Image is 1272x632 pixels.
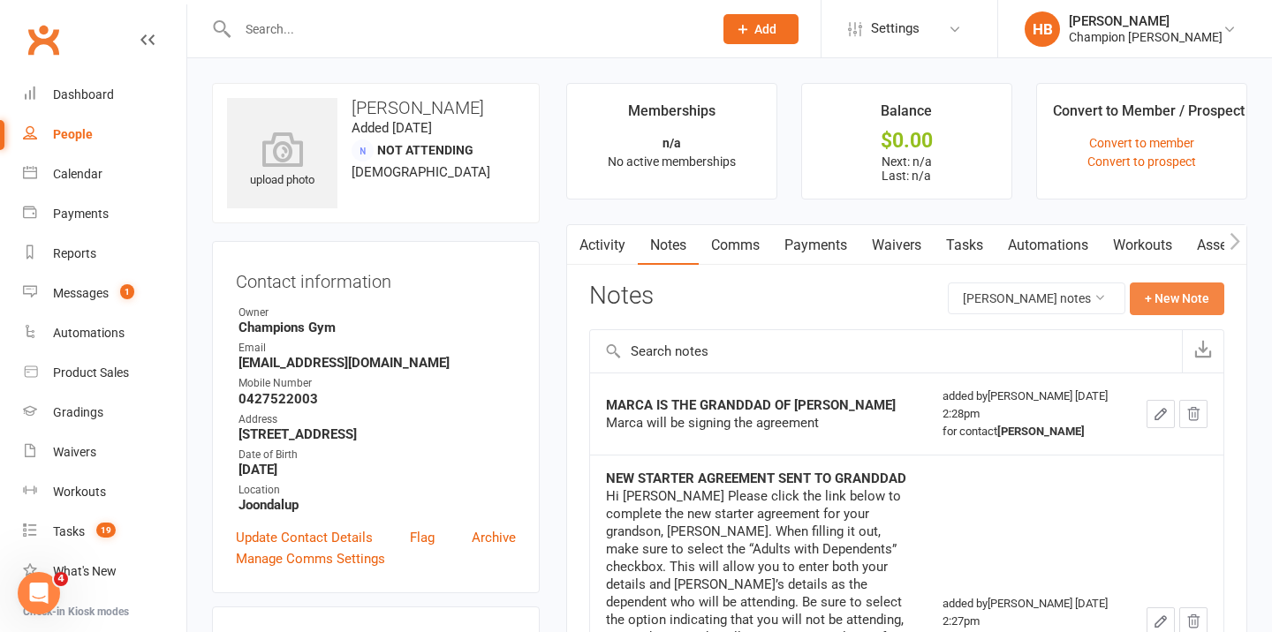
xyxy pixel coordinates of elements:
[96,523,116,538] span: 19
[818,154,996,183] p: Next: n/a Last: n/a
[53,326,125,340] div: Automations
[377,143,473,157] span: Not Attending
[1053,100,1245,132] div: Convert to Member / Prospect
[996,225,1101,266] a: Automations
[21,18,65,62] a: Clubworx
[238,411,516,428] div: Address
[818,132,996,150] div: $0.00
[567,225,638,266] a: Activity
[53,127,93,141] div: People
[238,320,516,335] strong: Champions Gym
[54,572,68,586] span: 4
[410,527,435,548] a: Flag
[590,330,1182,372] input: Search notes
[871,9,920,49] span: Settings
[23,512,186,552] a: Tasks 19
[23,472,186,512] a: Workouts
[1087,154,1196,169] a: Convert to prospect
[53,485,106,499] div: Workouts
[352,120,432,136] time: Added [DATE]
[662,136,681,150] strong: n/a
[53,524,85,538] div: Tasks
[238,426,516,442] strong: [STREET_ADDRESS]
[638,225,699,266] a: Notes
[238,375,516,392] div: Mobile Number
[948,282,1125,314] button: [PERSON_NAME] notes
[23,353,186,393] a: Product Sales
[53,564,117,578] div: What's New
[23,433,186,472] a: Waivers
[53,445,96,459] div: Waivers
[723,14,799,44] button: Add
[238,355,516,371] strong: [EMAIL_ADDRESS][DOMAIN_NAME]
[238,340,516,357] div: Email
[53,286,109,300] div: Messages
[53,207,109,221] div: Payments
[53,365,129,380] div: Product Sales
[943,387,1115,440] div: added by [PERSON_NAME] [DATE] 2:28pm
[232,17,700,41] input: Search...
[997,425,1085,438] strong: [PERSON_NAME]
[23,393,186,433] a: Gradings
[352,164,490,180] span: [DEMOGRAPHIC_DATA]
[238,391,516,407] strong: 0427522003
[236,527,373,548] a: Update Contact Details
[236,265,516,291] h3: Contact information
[1089,136,1194,150] a: Convert to member
[238,447,516,463] div: Date of Birth
[1069,29,1223,45] div: Champion [PERSON_NAME]
[628,100,715,132] div: Memberships
[227,98,525,117] h3: [PERSON_NAME]
[18,572,60,614] iframe: Intercom live chat
[606,397,896,413] strong: MARCA IS THE GRANDDAD OF [PERSON_NAME]
[589,282,654,314] h3: Notes
[608,154,736,169] span: No active memberships
[1025,11,1060,47] div: HB
[472,527,516,548] a: Archive
[859,225,934,266] a: Waivers
[606,470,906,486] strong: NEW STARTER AGREEMENT SENT TO GRANDDAD
[53,167,102,181] div: Calendar
[238,462,516,478] strong: [DATE]
[120,284,134,299] span: 1
[934,225,996,266] a: Tasks
[1130,282,1224,314] button: + New Note
[238,482,516,499] div: Location
[1069,13,1223,29] div: [PERSON_NAME]
[606,414,911,432] div: Marca will be signing the agreement
[699,225,772,266] a: Comms
[23,194,186,234] a: Payments
[238,497,516,513] strong: Joondalup
[23,154,186,194] a: Calendar
[23,75,186,115] a: Dashboard
[881,100,932,132] div: Balance
[53,405,103,419] div: Gradings
[53,246,96,260] div: Reports
[238,305,516,321] div: Owner
[236,548,385,569] a: Manage Comms Settings
[227,132,337,190] div: upload photo
[23,274,186,313] a: Messages 1
[754,22,776,36] span: Add
[772,225,859,266] a: Payments
[23,234,186,274] a: Reports
[1101,225,1185,266] a: Workouts
[943,423,1115,440] div: for contact
[23,115,186,154] a: People
[53,87,114,102] div: Dashboard
[23,313,186,353] a: Automations
[23,552,186,591] a: What's New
